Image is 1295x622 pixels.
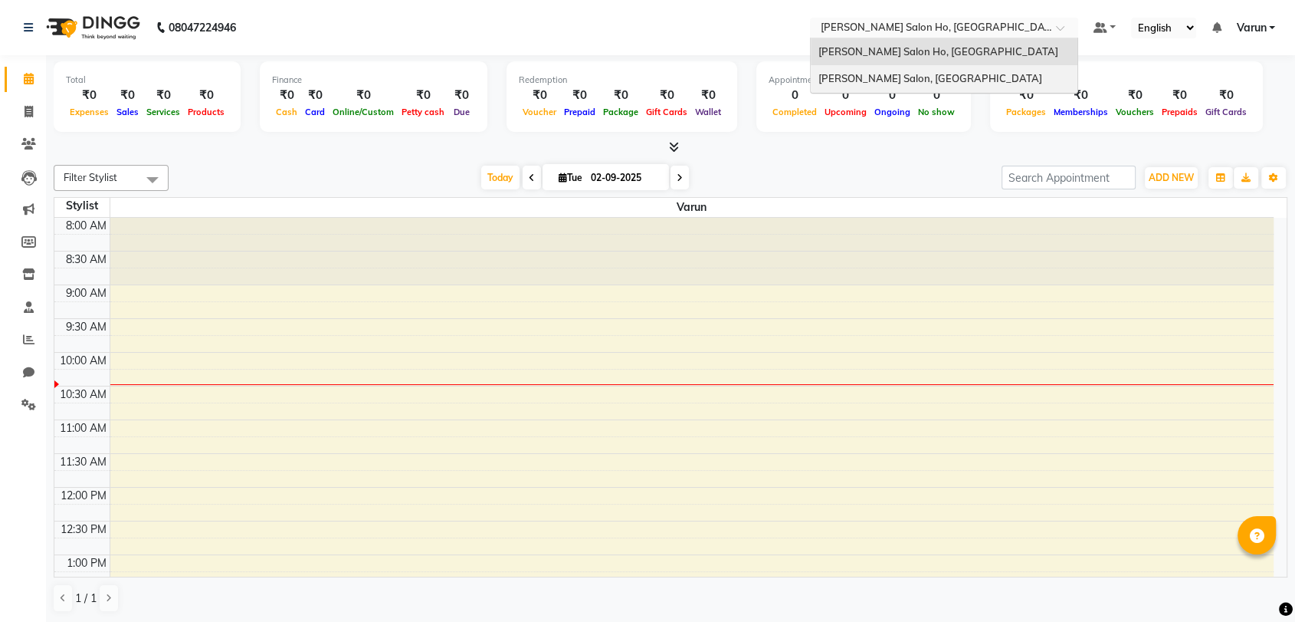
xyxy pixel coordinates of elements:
span: Package [599,107,642,117]
div: 9:00 AM [63,285,110,301]
div: Redemption [519,74,725,87]
div: ₹0 [691,87,725,104]
div: 10:30 AM [57,387,110,403]
span: Card [301,107,329,117]
div: 9:30 AM [63,319,110,335]
input: 2025-09-02 [586,166,663,189]
span: ADD NEW [1149,172,1194,183]
div: ₹0 [519,87,560,104]
div: ₹0 [66,87,113,104]
div: ₹0 [329,87,398,104]
div: ₹0 [560,87,599,104]
div: ₹0 [143,87,184,104]
span: Prepaid [560,107,599,117]
div: ₹0 [1158,87,1202,104]
span: Expenses [66,107,113,117]
span: Packages [1002,107,1050,117]
div: 12:30 PM [57,522,110,538]
div: ₹0 [113,87,143,104]
div: ₹0 [1050,87,1112,104]
div: 0 [914,87,959,104]
div: ₹0 [1002,87,1050,104]
div: ₹0 [1202,87,1251,104]
span: Services [143,107,184,117]
div: 12:00 PM [57,488,110,504]
span: Voucher [519,107,560,117]
span: Tue [555,172,586,183]
div: ₹0 [599,87,642,104]
div: ₹0 [448,87,475,104]
span: Varun [1236,20,1266,36]
div: 8:30 AM [63,252,110,268]
span: Products [184,107,228,117]
button: ADD NEW [1145,167,1198,189]
div: ₹0 [272,87,301,104]
span: No show [914,107,959,117]
input: Search Appointment [1002,166,1136,189]
div: Stylist [54,198,110,214]
span: Prepaids [1158,107,1202,117]
span: Sales [113,107,143,117]
div: 11:30 AM [57,454,110,470]
span: Filter Stylist [64,171,117,183]
span: Online/Custom [329,107,398,117]
span: Upcoming [821,107,870,117]
span: Ongoing [870,107,914,117]
span: Today [481,166,520,189]
div: 11:00 AM [57,420,110,436]
span: Gift Cards [1202,107,1251,117]
span: Vouchers [1112,107,1158,117]
span: [PERSON_NAME] Salon Ho, [GEOGRAPHIC_DATA] [818,45,1058,58]
span: Due [450,107,474,117]
div: ₹0 [184,87,228,104]
span: Cash [272,107,301,117]
div: ₹0 [642,87,691,104]
div: 0 [870,87,914,104]
span: 1 / 1 [75,591,97,607]
div: 10:00 AM [57,353,110,369]
div: ₹0 [1112,87,1158,104]
span: Petty cash [398,107,448,117]
div: ₹0 [398,87,448,104]
div: ₹0 [301,87,329,104]
div: Total [66,74,228,87]
div: Finance [272,74,475,87]
span: Wallet [691,107,725,117]
span: Varun [110,198,1274,217]
div: Other sales [1002,74,1251,87]
span: Completed [769,107,821,117]
div: Appointment [769,74,959,87]
span: Gift Cards [642,107,691,117]
div: 0 [769,87,821,104]
img: logo [39,6,144,49]
span: [PERSON_NAME] Salon, [GEOGRAPHIC_DATA] [818,72,1042,84]
ng-dropdown-panel: Options list [810,38,1078,94]
div: 0 [821,87,870,104]
span: Memberships [1050,107,1112,117]
div: 8:00 AM [63,218,110,234]
div: 1:00 PM [64,555,110,571]
b: 08047224946 [169,6,236,49]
